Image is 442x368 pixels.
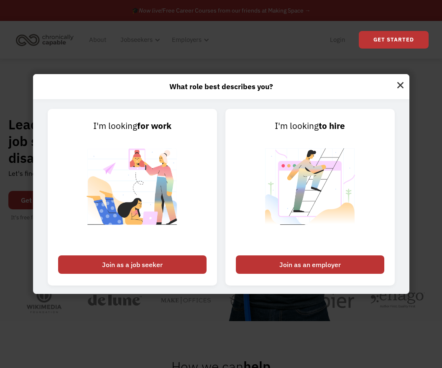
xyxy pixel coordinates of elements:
[13,31,80,49] a: home
[137,120,171,131] strong: for work
[225,109,395,286] a: I'm lookingto hireJoin as an employer
[236,119,384,133] div: I'm looking
[48,109,217,286] a: I'm lookingfor workJoin as a job seeker
[359,31,429,49] a: Get Started
[325,26,350,53] a: Login
[58,119,207,133] div: I'm looking
[169,82,273,91] strong: What role best describes you?
[120,35,153,45] div: Jobseekers
[319,120,345,131] strong: to hire
[58,255,207,274] div: Join as a job seeker
[80,133,184,251] img: Chronically Capable Personalized Job Matching
[84,26,111,53] a: About
[13,31,76,49] img: Chronically Capable logo
[167,26,212,53] div: Employers
[236,255,384,274] div: Join as an employer
[115,26,163,53] div: Jobseekers
[172,35,202,45] div: Employers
